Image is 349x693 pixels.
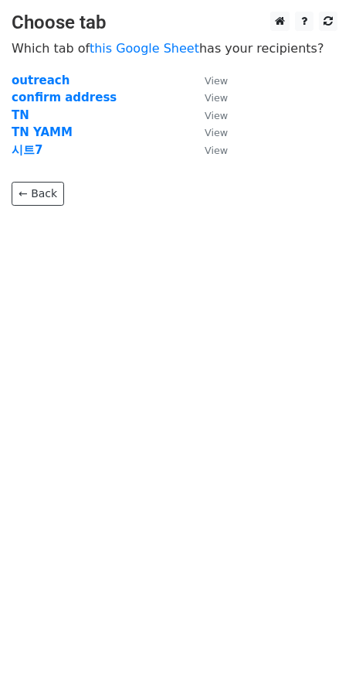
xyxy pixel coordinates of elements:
a: TN YAMM [12,125,73,139]
a: 시트7 [12,143,42,157]
a: ← Back [12,182,64,206]
a: outreach [12,73,69,87]
a: View [189,73,228,87]
small: View [205,92,228,104]
a: View [189,108,228,122]
small: View [205,75,228,87]
a: confirm address [12,90,117,104]
small: View [205,110,228,121]
a: View [189,143,228,157]
a: TN [12,108,29,122]
a: this Google Sheet [90,41,199,56]
a: View [189,125,228,139]
small: View [205,127,228,138]
a: View [189,90,228,104]
small: View [205,145,228,156]
p: Which tab of has your recipients? [12,40,337,56]
h3: Choose tab [12,12,337,34]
